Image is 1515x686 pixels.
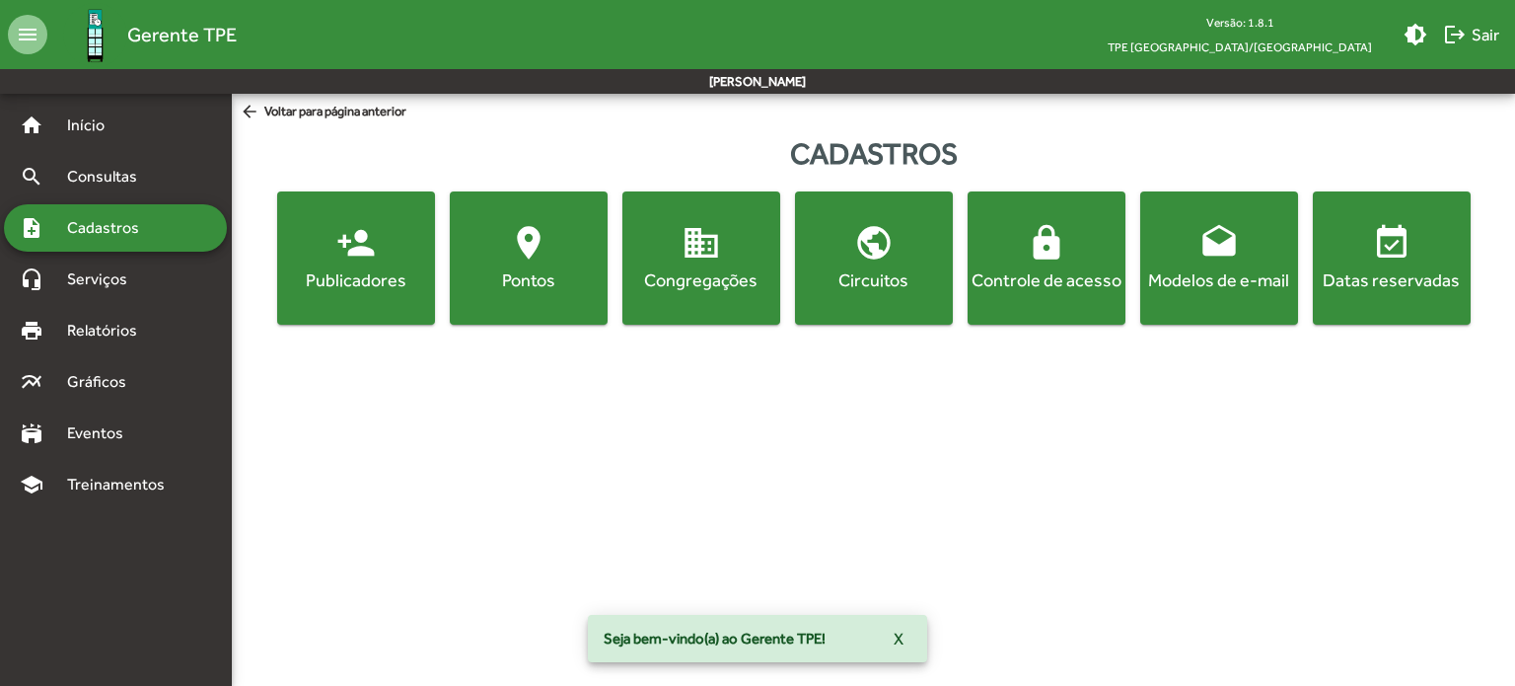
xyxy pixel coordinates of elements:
div: Modelos de e-mail [1144,267,1294,292]
button: Circuitos [795,191,953,325]
button: Sair [1435,17,1507,52]
div: Congregações [626,267,776,292]
mat-icon: menu [8,15,47,54]
div: Controle de acesso [972,267,1121,292]
mat-icon: logout [1443,23,1467,46]
mat-icon: headset_mic [20,267,43,291]
mat-icon: home [20,114,43,137]
mat-icon: location_on [509,223,548,263]
mat-icon: person_add [336,223,376,263]
button: Pontos [450,191,608,325]
button: Controle de acesso [968,191,1125,325]
button: Congregações [622,191,780,325]
span: Voltar para página anterior [240,102,406,123]
span: Serviços [55,267,154,291]
div: Cadastros [232,131,1515,176]
div: Circuitos [799,267,949,292]
button: Modelos de e-mail [1140,191,1298,325]
span: Cadastros [55,216,165,240]
mat-icon: public [854,223,894,263]
span: Relatórios [55,319,163,343]
mat-icon: event_available [1372,223,1411,263]
span: Gerente TPE [127,19,237,50]
div: Versão: 1.8.1 [1092,10,1388,35]
span: TPE [GEOGRAPHIC_DATA]/[GEOGRAPHIC_DATA] [1092,35,1388,59]
span: Consultas [55,165,163,189]
button: Publicadores [277,191,435,325]
mat-icon: search [20,165,43,189]
mat-icon: brightness_medium [1404,23,1427,46]
mat-icon: drafts [1199,223,1239,263]
img: Logo [63,3,127,67]
div: Pontos [454,267,604,292]
span: Sair [1443,17,1499,52]
mat-icon: domain [682,223,721,263]
button: X [878,621,919,656]
a: Gerente TPE [47,3,237,67]
mat-icon: arrow_back [240,102,264,123]
span: Início [55,114,133,137]
span: X [894,621,903,656]
button: Datas reservadas [1313,191,1471,325]
span: Seja bem-vindo(a) ao Gerente TPE! [604,629,826,648]
mat-icon: note_add [20,216,43,240]
div: Publicadores [281,267,431,292]
mat-icon: print [20,319,43,343]
div: Datas reservadas [1317,267,1467,292]
mat-icon: lock [1027,223,1066,263]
